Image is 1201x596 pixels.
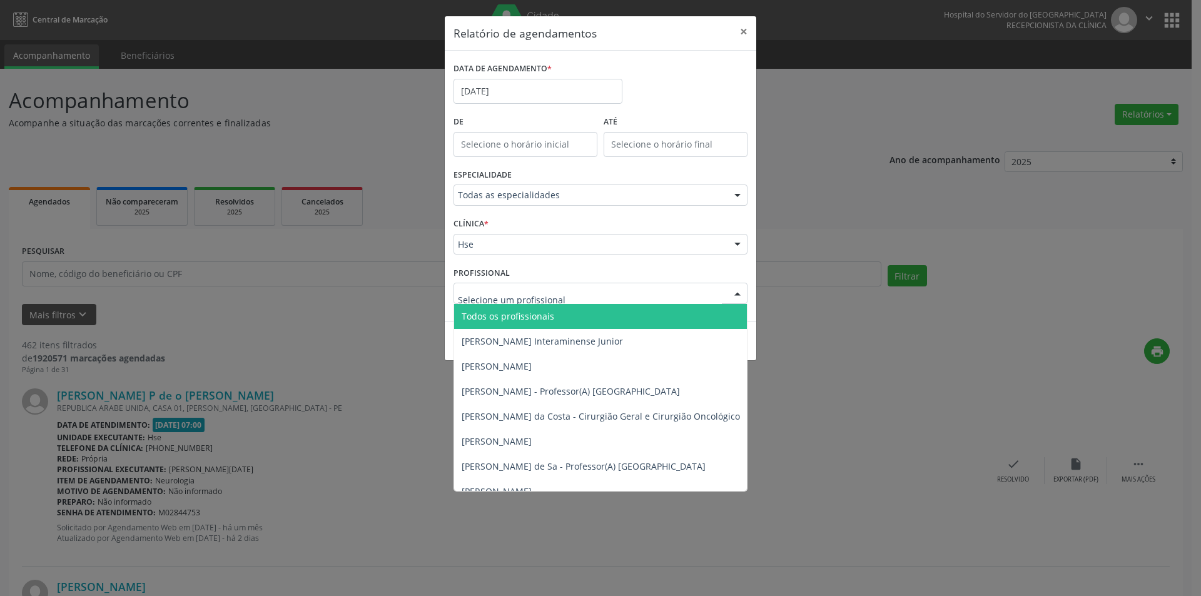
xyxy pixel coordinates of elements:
[462,435,532,447] span: [PERSON_NAME]
[454,25,597,41] h5: Relatório de agendamentos
[454,79,622,104] input: Selecione uma data ou intervalo
[454,113,597,132] label: De
[604,132,747,157] input: Selecione o horário final
[604,113,747,132] label: ATÉ
[454,59,552,79] label: DATA DE AGENDAMENTO
[462,460,706,472] span: [PERSON_NAME] de Sa - Professor(A) [GEOGRAPHIC_DATA]
[454,263,510,283] label: PROFISSIONAL
[454,166,512,185] label: ESPECIALIDADE
[462,360,532,372] span: [PERSON_NAME]
[458,287,722,312] input: Selecione um profissional
[731,16,756,47] button: Close
[454,132,597,157] input: Selecione o horário inicial
[462,335,623,347] span: [PERSON_NAME] Interaminense Junior
[458,238,722,251] span: Hse
[462,385,680,397] span: [PERSON_NAME] - Professor(A) [GEOGRAPHIC_DATA]
[458,189,722,201] span: Todas as especialidades
[454,215,489,234] label: CLÍNICA
[462,310,554,322] span: Todos os profissionais
[462,410,740,422] span: [PERSON_NAME] da Costa - Cirurgião Geral e Cirurgião Oncológico
[462,485,532,497] span: [PERSON_NAME]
